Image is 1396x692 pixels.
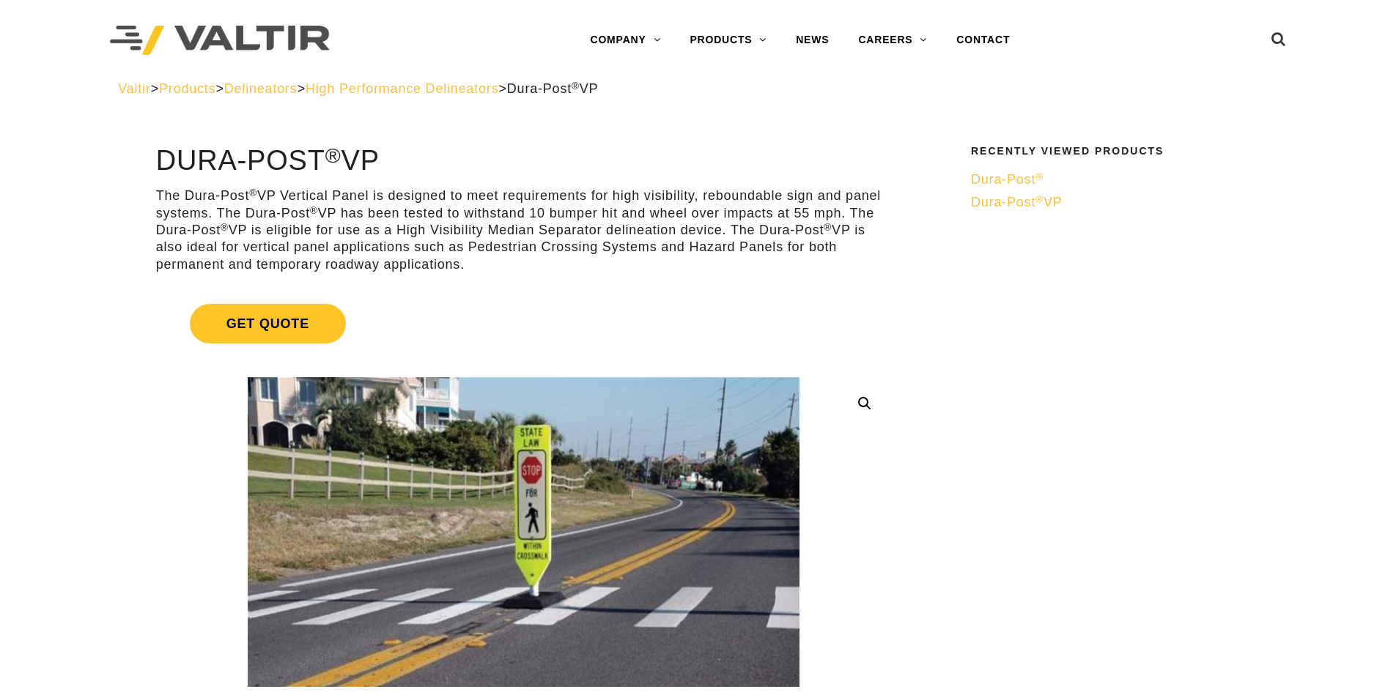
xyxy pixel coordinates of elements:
[190,304,346,343] span: Get Quote
[971,194,1268,211] a: Dura-Post®VP
[971,172,1044,187] span: Dura-Post
[675,26,781,55] a: PRODUCTS
[224,81,298,96] a: Delineators
[1035,194,1044,205] sup: ®
[824,222,832,233] sup: ®
[572,81,580,92] sup: ®
[843,26,942,55] a: CAREERS
[1035,171,1044,182] sup: ®
[575,26,675,55] a: COMPANY
[971,146,1268,157] h2: Recently Viewed Products
[159,81,215,96] a: Products
[156,286,891,361] a: Get Quote
[971,195,1063,209] span: Dura-Post VP
[110,26,330,56] img: Valtir
[942,26,1024,55] a: CONTACT
[221,222,229,233] sup: ®
[118,81,1278,97] div: > > > >
[156,146,891,176] h1: Dura-Post VP
[325,144,341,167] sup: ®
[249,187,257,198] sup: ®
[310,205,318,216] sup: ®
[507,81,599,96] span: Dura-Post VP
[118,81,150,96] a: Valtir
[156,187,891,273] p: The Dura-Post VP Vertical Panel is designed to meet requirements for high visibility, reboundable...
[971,171,1268,188] a: Dura-Post®
[781,26,843,55] a: NEWS
[306,81,499,96] a: High Performance Delineators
